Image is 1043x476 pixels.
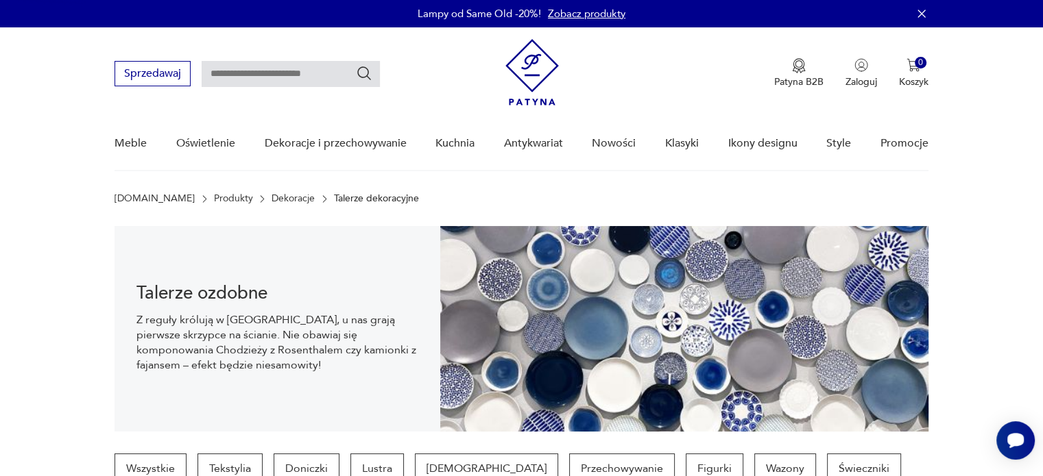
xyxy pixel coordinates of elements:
[136,312,418,373] p: Z reguły królują w [GEOGRAPHIC_DATA], u nas grają pierwsze skrzypce na ścianie. Nie obawiaj się k...
[774,75,824,88] p: Patyna B2B
[728,117,797,170] a: Ikony designu
[774,58,824,88] a: Ikona medaluPatyna B2B
[665,117,699,170] a: Klasyki
[115,61,191,86] button: Sprzedawaj
[826,117,851,170] a: Style
[505,39,559,105] img: Patyna - sklep z meblami i dekoracjami vintage
[136,285,418,301] h1: Talerze ozdobne
[792,58,806,73] img: Ikona medalu
[418,7,541,21] p: Lampy od Same Old -20%!
[880,117,928,170] a: Promocje
[548,7,625,21] a: Zobacz produkty
[504,117,563,170] a: Antykwariat
[115,193,195,204] a: [DOMAIN_NAME]
[272,193,315,204] a: Dekoracje
[915,57,926,68] div: 0
[907,58,920,72] img: Ikona koszyka
[846,58,877,88] button: Zaloguj
[115,117,147,170] a: Meble
[854,58,868,72] img: Ikonka użytkownika
[899,75,928,88] p: Koszyk
[264,117,406,170] a: Dekoracje i przechowywanie
[899,58,928,88] button: 0Koszyk
[846,75,877,88] p: Zaloguj
[996,421,1035,460] iframe: Smartsupp widget button
[214,193,253,204] a: Produkty
[592,117,636,170] a: Nowości
[440,226,928,431] img: b5931c5a27f239c65a45eae948afacbd.jpg
[334,193,419,204] p: Talerze dekoracyjne
[774,58,824,88] button: Patyna B2B
[115,70,191,79] a: Sprzedawaj
[176,117,235,170] a: Oświetlenie
[356,65,372,82] button: Szukaj
[435,117,475,170] a: Kuchnia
